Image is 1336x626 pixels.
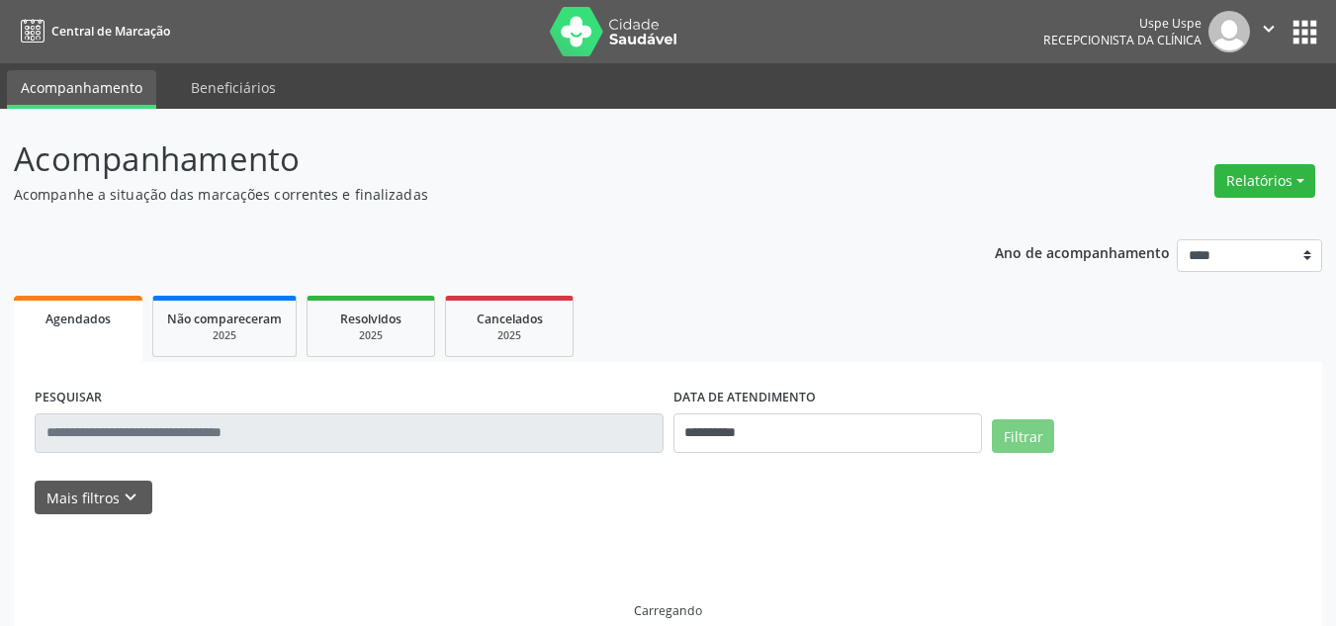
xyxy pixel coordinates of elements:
[321,328,420,343] div: 2025
[14,184,930,205] p: Acompanhe a situação das marcações correntes e finalizadas
[992,419,1054,453] button: Filtrar
[995,239,1170,264] p: Ano de acompanhamento
[1214,164,1315,198] button: Relatórios
[1208,11,1250,52] img: img
[1250,11,1288,52] button: 
[340,311,401,327] span: Resolvidos
[634,602,702,619] div: Carregando
[120,487,141,508] i: keyboard_arrow_down
[1043,15,1202,32] div: Uspe Uspe
[45,311,111,327] span: Agendados
[1288,15,1322,49] button: apps
[477,311,543,327] span: Cancelados
[51,23,170,40] span: Central de Marcação
[177,70,290,105] a: Beneficiários
[1043,32,1202,48] span: Recepcionista da clínica
[35,481,152,515] button: Mais filtroskeyboard_arrow_down
[14,15,170,47] a: Central de Marcação
[673,383,816,413] label: DATA DE ATENDIMENTO
[35,383,102,413] label: PESQUISAR
[460,328,559,343] div: 2025
[14,134,930,184] p: Acompanhamento
[7,70,156,109] a: Acompanhamento
[1258,18,1280,40] i: 
[167,328,282,343] div: 2025
[167,311,282,327] span: Não compareceram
